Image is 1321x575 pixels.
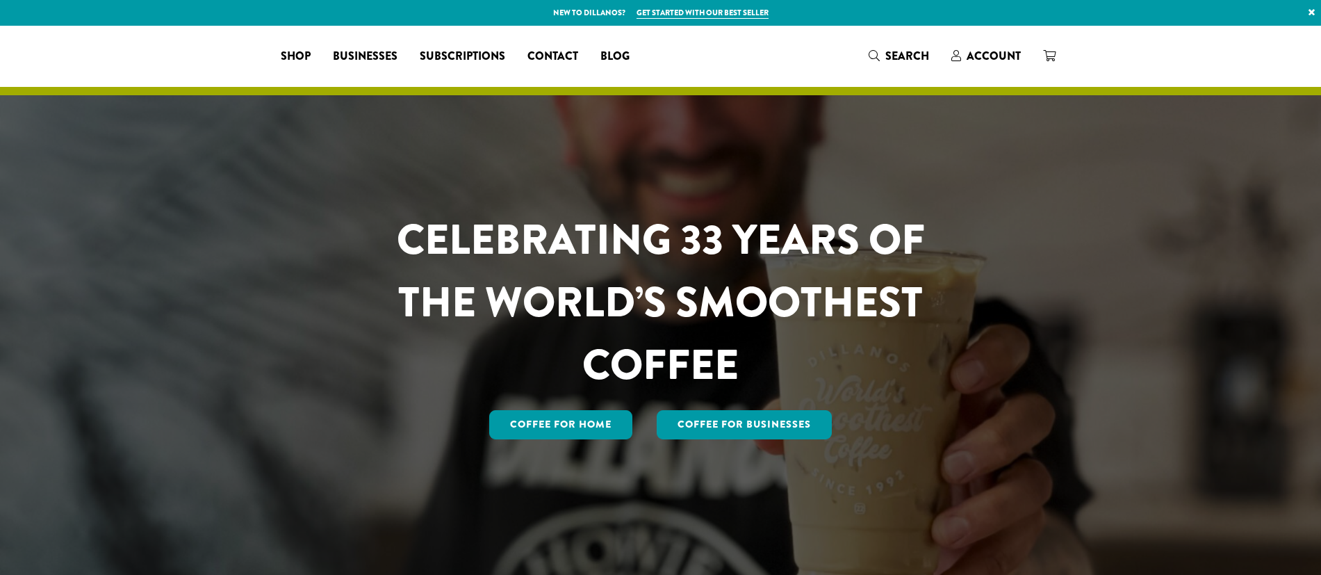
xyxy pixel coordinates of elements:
span: Subscriptions [420,48,505,65]
span: Search [885,48,929,64]
a: Coffee for Home [489,410,632,439]
a: Shop [270,45,322,67]
a: Get started with our best seller [637,7,769,19]
span: Shop [281,48,311,65]
h1: CELEBRATING 33 YEARS OF THE WORLD’S SMOOTHEST COFFEE [356,209,966,396]
span: Blog [600,48,630,65]
a: Coffee For Businesses [657,410,832,439]
span: Businesses [333,48,397,65]
span: Account [967,48,1021,64]
a: Search [858,44,940,67]
span: Contact [527,48,578,65]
